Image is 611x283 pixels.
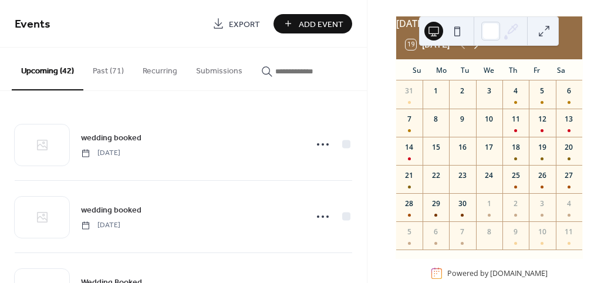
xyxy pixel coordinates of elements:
[484,198,494,209] div: 1
[447,268,548,278] div: Powered by
[299,18,343,31] span: Add Event
[404,114,414,124] div: 7
[457,227,468,237] div: 7
[431,170,441,181] div: 22
[81,131,141,144] a: wedding booked
[537,170,548,181] div: 26
[484,170,494,181] div: 24
[511,86,521,96] div: 4
[537,142,548,153] div: 19
[563,227,574,237] div: 11
[511,198,521,209] div: 2
[457,142,468,153] div: 16
[83,48,133,89] button: Past (71)
[537,114,548,124] div: 12
[457,114,468,124] div: 9
[549,59,573,80] div: Sa
[484,114,494,124] div: 10
[404,170,414,181] div: 21
[563,198,574,209] div: 4
[525,59,549,80] div: Fr
[563,170,574,181] div: 27
[229,18,260,31] span: Export
[404,86,414,96] div: 31
[81,203,141,217] a: wedding booked
[81,204,141,217] span: wedding booked
[15,13,50,36] span: Events
[511,227,521,237] div: 9
[404,198,414,209] div: 28
[204,14,269,33] a: Export
[511,142,521,153] div: 18
[431,142,441,153] div: 15
[457,198,468,209] div: 30
[453,59,477,80] div: Tu
[563,114,574,124] div: 13
[511,170,521,181] div: 25
[81,220,120,231] span: [DATE]
[431,86,441,96] div: 1
[81,132,141,144] span: wedding booked
[274,14,352,33] button: Add Event
[187,48,252,89] button: Submissions
[490,268,548,278] a: [DOMAIN_NAME]
[404,142,414,153] div: 14
[431,198,441,209] div: 29
[484,142,494,153] div: 17
[563,142,574,153] div: 20
[429,59,453,80] div: Mo
[537,86,548,96] div: 5
[457,170,468,181] div: 23
[484,86,494,96] div: 3
[563,86,574,96] div: 6
[501,59,525,80] div: Th
[406,59,430,80] div: Su
[12,48,83,90] button: Upcoming (42)
[396,16,582,31] div: [DATE]
[477,59,501,80] div: We
[133,48,187,89] button: Recurring
[537,198,548,209] div: 3
[537,227,548,237] div: 10
[457,86,468,96] div: 2
[484,227,494,237] div: 8
[431,227,441,237] div: 6
[81,148,120,159] span: [DATE]
[401,36,454,53] button: 19[DATE]
[404,227,414,237] div: 5
[431,114,441,124] div: 8
[511,114,521,124] div: 11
